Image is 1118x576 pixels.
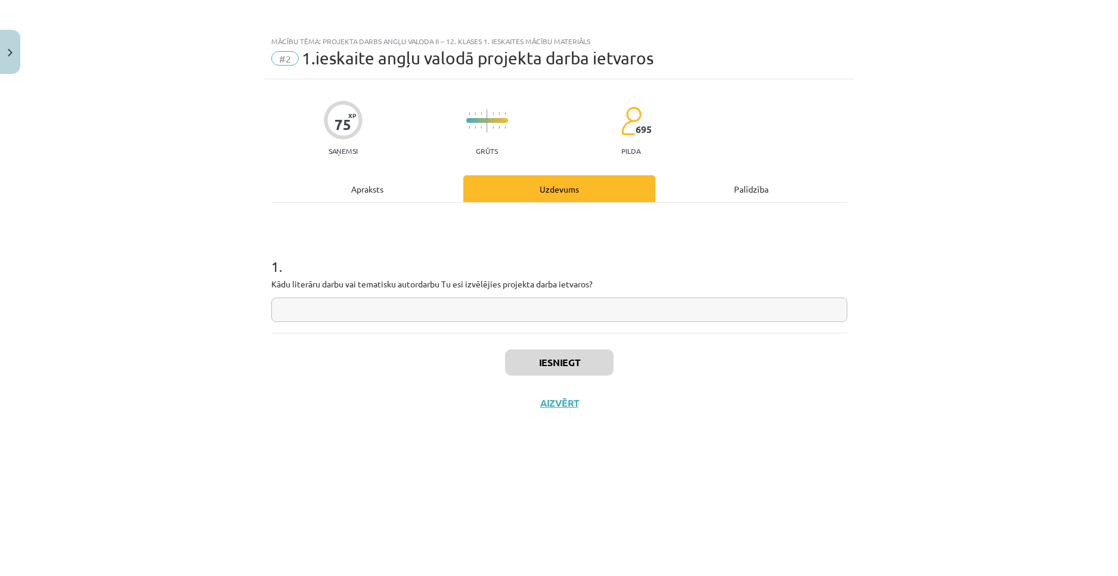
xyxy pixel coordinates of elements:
img: icon-short-line-57e1e144782c952c97e751825c79c345078a6d821885a25fce030b3d8c18986b.svg [493,112,494,115]
img: icon-long-line-d9ea69661e0d244f92f715978eff75569469978d946b2353a9bb055b3ed8787d.svg [487,109,488,132]
h1: 1 . [271,237,847,274]
img: icon-short-line-57e1e144782c952c97e751825c79c345078a6d821885a25fce030b3d8c18986b.svg [475,112,476,115]
div: Uzdevums [463,175,655,202]
img: icon-close-lesson-0947bae3869378f0d4975bcd49f059093ad1ed9edebbc8119c70593378902aed.svg [8,49,13,57]
img: icon-short-line-57e1e144782c952c97e751825c79c345078a6d821885a25fce030b3d8c18986b.svg [469,126,470,129]
span: 695 [636,124,652,135]
button: Aizvērt [537,397,582,409]
img: icon-short-line-57e1e144782c952c97e751825c79c345078a6d821885a25fce030b3d8c18986b.svg [504,112,506,115]
img: icon-short-line-57e1e144782c952c97e751825c79c345078a6d821885a25fce030b3d8c18986b.svg [469,112,470,115]
p: Saņemsi [324,147,363,155]
p: Grūts [476,147,498,155]
img: icon-short-line-57e1e144782c952c97e751825c79c345078a6d821885a25fce030b3d8c18986b.svg [481,112,482,115]
img: icon-short-line-57e1e144782c952c97e751825c79c345078a6d821885a25fce030b3d8c18986b.svg [498,126,500,129]
span: #2 [271,51,299,66]
img: students-c634bb4e5e11cddfef0936a35e636f08e4e9abd3cc4e673bd6f9a4125e45ecb1.svg [621,106,642,136]
div: Apraksts [271,175,463,202]
img: icon-short-line-57e1e144782c952c97e751825c79c345078a6d821885a25fce030b3d8c18986b.svg [475,126,476,129]
p: pilda [621,147,640,155]
span: 1.ieskaite angļu valodā projekta darba ietvaros [302,48,654,68]
button: Iesniegt [505,349,614,376]
img: icon-short-line-57e1e144782c952c97e751825c79c345078a6d821885a25fce030b3d8c18986b.svg [493,126,494,129]
div: Palīdzība [655,175,847,202]
p: Kādu literāru darbu vai tematisku autordarbu Tu esi izvēlējies projekta darba ietvaros? [271,278,847,290]
img: icon-short-line-57e1e144782c952c97e751825c79c345078a6d821885a25fce030b3d8c18986b.svg [498,112,500,115]
img: icon-short-line-57e1e144782c952c97e751825c79c345078a6d821885a25fce030b3d8c18986b.svg [481,126,482,129]
div: Mācību tēma: Projekta darbs angļu valoda ii – 12. klases 1. ieskaites mācību materiāls [271,37,847,45]
img: icon-short-line-57e1e144782c952c97e751825c79c345078a6d821885a25fce030b3d8c18986b.svg [504,126,506,129]
div: 75 [335,116,351,133]
span: XP [348,112,356,119]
